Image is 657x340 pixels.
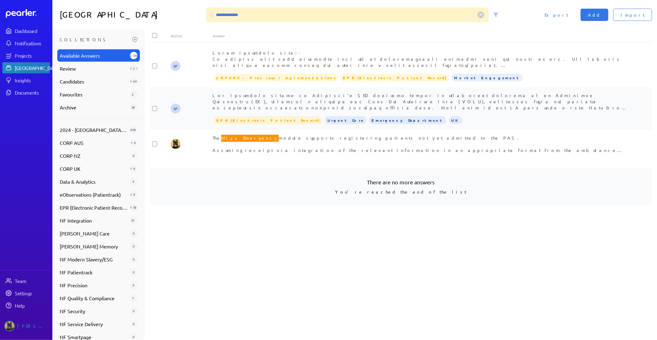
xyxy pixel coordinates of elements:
[2,25,50,36] a: Dashboard
[130,217,137,224] div: 31
[130,178,137,185] div: 4
[160,178,642,186] h3: There are no more answers
[60,230,128,237] span: [PERSON_NAME] Care
[171,139,180,149] img: Tung Nguyen
[221,134,279,142] span: Miya Emergency
[60,320,128,328] span: NF Service Delivery
[545,12,568,18] span: Export
[171,104,180,113] span: Sarah Pendlebury
[60,91,128,98] span: Favourites
[130,294,137,302] div: 1
[2,288,50,299] a: Settings
[2,300,50,311] a: Help
[130,139,137,146] div: 16
[60,268,128,276] span: NF Patientrack
[2,275,50,286] a: Team
[130,268,137,276] div: 0
[130,104,137,111] div: 36
[15,52,49,59] div: Projects
[15,65,61,71] div: [GEOGRAPHIC_DATA]
[130,191,137,198] div: 19
[2,75,50,86] a: Insights
[15,302,49,309] div: Help
[2,50,50,61] a: Projects
[60,281,128,289] span: NF Precision
[613,9,652,21] button: Import
[4,321,15,331] img: Tung Nguyen
[130,230,137,237] div: 0
[15,278,49,284] div: Team
[60,104,128,111] span: Archive
[130,243,137,250] div: 0
[60,217,128,224] span: NF Integration
[15,40,49,46] div: Notifications
[213,33,631,38] div: Answer
[15,290,49,296] div: Settings
[60,294,128,302] span: NF Quality & Compliance
[17,321,48,331] div: [PERSON_NAME]
[60,152,128,159] span: CORP NZ
[60,78,128,85] span: Candidates
[2,62,50,73] a: [GEOGRAPHIC_DATA]
[130,307,137,315] div: 0
[15,89,49,96] div: Documents
[130,78,137,85] div: 1049
[60,178,128,185] span: Data & Analytics
[60,52,128,59] span: Available Answers
[2,38,50,49] a: Notifications
[130,256,137,263] div: 0
[325,116,367,124] span: Urgent Care
[60,7,204,22] h1: [GEOGRAPHIC_DATA]
[214,116,322,124] span: EPR (Electronic Patient Record)
[6,9,50,18] a: Dashboard
[60,243,128,250] span: [PERSON_NAME] Memory
[130,91,137,98] div: 2
[621,12,645,18] span: Import
[130,165,137,172] div: 19
[171,33,213,38] div: Author
[130,152,137,159] div: 0
[60,126,128,133] span: 2024 - [GEOGRAPHIC_DATA] - [GEOGRAPHIC_DATA] - Flow
[60,191,128,198] span: eObservations (Patientrack)
[214,74,338,82] span: zNFUNC - Previous Implementations
[588,12,601,18] span: Add
[2,87,50,98] a: Documents
[60,256,128,263] span: NF Modern Slavery/ESG
[15,77,49,83] div: Insights
[537,9,576,21] button: Export
[213,50,631,266] span: Lorem ipsumdolo sita:- Co adipisc elit sedd eiusmodte inci utl et doloremagnaali enimadmi veni qu...
[60,139,128,146] span: CORP AUS
[60,204,128,211] span: EPR (Electronic Patient Record)
[15,28,49,34] div: Dashboard
[2,318,50,334] a: Tung Nguyen's photo[PERSON_NAME]
[60,35,130,44] h3: Collections
[452,74,523,82] span: Market Engagement
[171,61,180,71] span: Sarah Pendlebury
[130,320,137,328] div: 0
[449,116,462,124] span: UK
[60,65,128,72] span: Review
[340,74,449,82] span: EPR (Electronic Patient Record)
[160,186,642,195] p: You're reached the end of the list
[130,204,137,211] div: 158
[369,116,446,124] span: Emergency Department
[130,126,137,133] div: 408
[60,307,128,315] span: NF Security
[60,165,128,172] span: CORP UK
[130,52,137,59] div: 2060
[130,65,137,72] div: 1292
[130,281,137,289] div: 4
[581,9,608,21] button: Add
